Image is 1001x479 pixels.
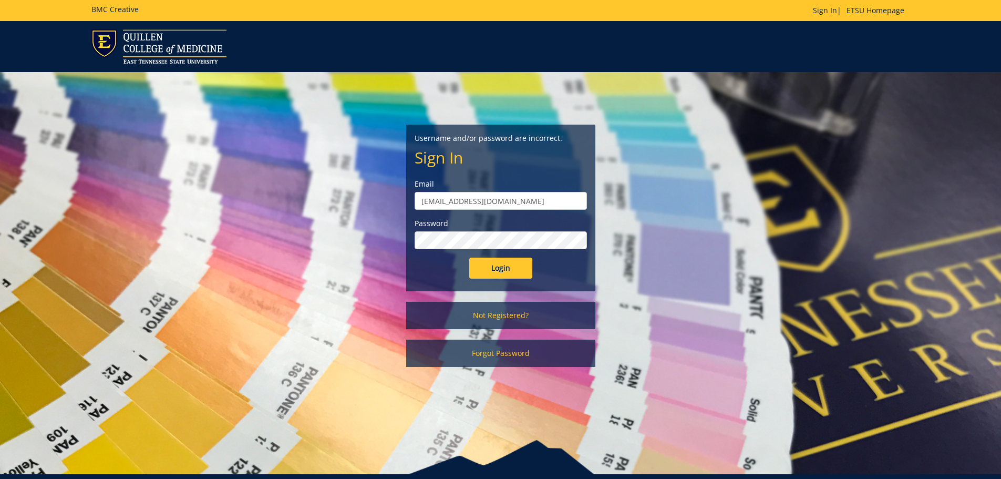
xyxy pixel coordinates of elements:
h5: BMC Creative [91,5,139,13]
a: ETSU Homepage [841,5,910,15]
label: Password [415,218,587,229]
img: ETSU logo [91,29,226,64]
a: Sign In [813,5,837,15]
input: Login [469,258,532,279]
p: Username and/or password are incorrect. [415,133,587,144]
a: Not Registered? [406,302,595,329]
a: Forgot Password [406,340,595,367]
label: Email [415,179,587,189]
p: | [813,5,910,16]
h2: Sign In [415,149,587,166]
